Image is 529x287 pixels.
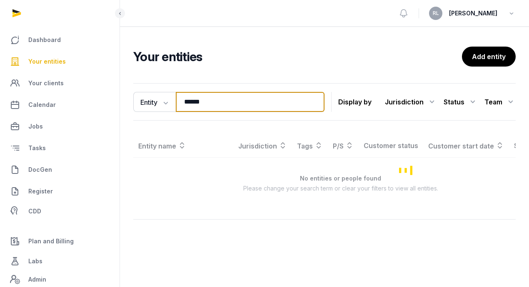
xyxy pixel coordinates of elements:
[28,236,74,246] span: Plan and Billing
[449,8,497,18] span: [PERSON_NAME]
[28,57,66,67] span: Your entities
[7,231,113,251] a: Plan and Billing
[28,121,43,131] span: Jobs
[7,181,113,201] a: Register
[444,95,478,109] div: Status
[7,52,113,72] a: Your entities
[7,116,113,136] a: Jobs
[28,78,64,88] span: Your clients
[133,92,176,112] button: Entity
[7,251,113,271] a: Labs
[28,186,53,196] span: Register
[462,47,516,67] a: Add entity
[28,35,61,45] span: Dashboard
[28,165,52,175] span: DocGen
[7,30,113,50] a: Dashboard
[385,95,437,109] div: Jurisdiction
[28,206,41,216] span: CDD
[7,95,113,115] a: Calendar
[28,143,46,153] span: Tasks
[28,275,46,285] span: Admin
[133,49,462,64] h2: Your entities
[433,11,439,16] span: RL
[7,160,113,180] a: DocGen
[7,138,113,158] a: Tasks
[429,7,442,20] button: RL
[28,100,56,110] span: Calendar
[7,203,113,220] a: CDD
[28,256,42,266] span: Labs
[7,73,113,93] a: Your clients
[338,95,372,109] p: Display by
[484,95,516,109] div: Team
